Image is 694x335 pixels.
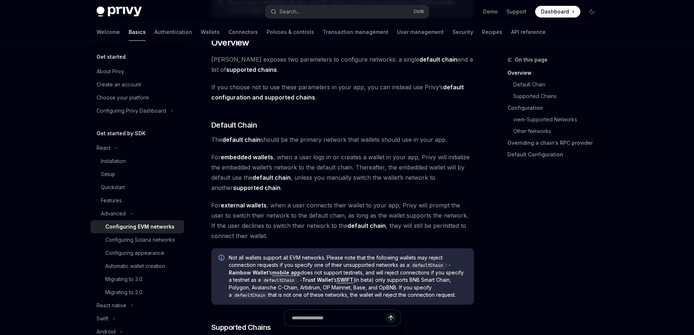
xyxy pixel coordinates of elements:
div: React [97,144,110,152]
button: React [91,141,184,155]
strong: Rainbow Wallet [229,269,268,276]
div: Automatic wallet creation [105,262,165,270]
a: User management [397,23,444,41]
button: React native [91,299,184,312]
a: Recipes [482,23,502,41]
div: Installation [101,157,126,165]
svg: Info [219,255,226,262]
a: Default Chain [507,79,604,90]
span: Not all wallets support all EVM networks. Please note that the following wallets may reject conne... [229,254,467,299]
span: [PERSON_NAME] exposes two parameters to configure networks: a single and a list of . [211,54,474,75]
input: Ask a question... [292,310,386,326]
a: Configuring appearance [91,246,184,260]
div: Configuring Solana networks [105,235,175,244]
div: About Privy [97,67,124,76]
div: Quickstart [101,183,125,192]
a: Default Configuration [507,149,604,160]
a: Connectors [228,23,258,41]
div: Features [101,196,122,205]
a: Automatic wallet creation [91,260,184,273]
a: Setup [91,168,184,181]
div: Configuring appearance [105,249,164,257]
strong: external wallets [221,202,267,209]
span: On this page [515,55,548,64]
a: Welcome [97,23,120,41]
button: Swift [91,312,184,325]
span: The should be the primary network that wallets should use in your app. [211,135,474,145]
button: Send message [386,313,396,323]
a: API reference [511,23,546,41]
a: Support [506,8,526,15]
span: Default Chain [211,120,257,130]
span: For , when a user logs in or creates a wallet in your app, Privy will initialize the embedded wal... [211,152,474,193]
button: Advanced [91,207,184,220]
code: defaultChain [409,262,446,269]
span: For , when a user connects their wallet to your app, Privy will prompt the user to switch their n... [211,200,474,241]
span: If you choose not to use these parameters in your app, you can instead use Privy’s . [211,82,474,102]
button: Search...CtrlK [266,5,429,18]
a: Configuring Solana networks [91,233,184,246]
button: Configuring Privy Dashboard [91,104,184,117]
a: Authentication [154,23,192,41]
a: supported chain [233,184,281,192]
div: Configuring Privy Dashboard [97,106,166,115]
a: viem-Supported Networks [507,114,604,125]
a: Migrating to 3.0 [91,273,184,286]
a: Supported Chains [507,90,604,102]
span: Dashboard [541,8,569,15]
a: Choose your platform [91,91,184,104]
strong: default chain [348,222,386,229]
a: Overview [507,67,604,79]
h5: Get started [97,52,126,61]
a: Features [91,194,184,207]
a: Configuration [507,102,604,114]
div: Choose your platform [97,93,149,102]
strong: embedded wallets [221,153,273,161]
a: Create an account [91,78,184,91]
button: Toggle dark mode [586,6,598,17]
strong: default chain [252,174,291,181]
a: Basics [129,23,146,41]
a: SWIFT [337,277,353,283]
div: Configuring EVM networks [105,222,175,231]
a: supported chains [226,66,277,74]
div: Setup [101,170,115,179]
a: default chain [419,56,458,63]
a: About Privy [91,65,184,78]
div: Search... [279,7,300,16]
a: Dashboard [535,6,580,17]
a: Configuring EVM networks [91,220,184,233]
a: Security [452,23,473,41]
a: Migrating to 2.0 [91,286,184,299]
div: Migrating to 2.0 [105,288,142,297]
img: dark logo [97,7,142,17]
code: defaultChain [261,277,297,284]
span: Ctrl K [413,9,424,15]
div: Migrating to 3.0 [105,275,142,284]
span: Overview [211,37,249,48]
h5: Get started by SDK [97,129,146,138]
a: mobile app [272,269,301,276]
a: Transaction management [323,23,388,41]
div: Create an account [97,80,141,89]
div: React native [97,301,126,310]
a: Other Networks [507,125,604,137]
div: Advanced [101,209,126,218]
strong: supported chains [226,66,277,73]
a: Policies & controls [267,23,314,41]
code: defaultChain [232,292,268,299]
strong: default chain [222,136,260,143]
strong: supported chain [233,184,281,191]
a: Quickstart [91,181,184,194]
a: Installation [91,155,184,168]
a: Demo [483,8,498,15]
strong: Trust Wallet [302,277,333,283]
div: Swift [97,314,108,323]
a: Overriding a chain’s RPC provider [507,137,604,149]
a: Wallets [201,23,220,41]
